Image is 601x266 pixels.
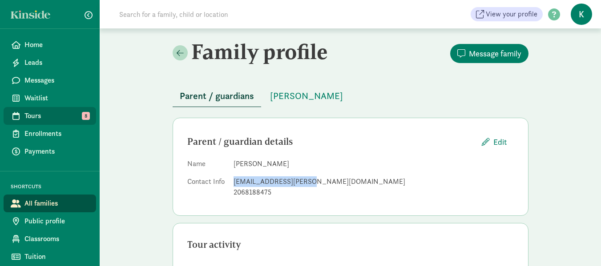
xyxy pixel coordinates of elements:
[4,230,96,248] a: Classrooms
[450,44,528,63] button: Message family
[4,248,96,266] a: Tuition
[24,146,89,157] span: Payments
[24,234,89,244] span: Classrooms
[4,125,96,143] a: Enrollments
[4,36,96,54] a: Home
[234,159,514,169] dd: [PERSON_NAME]
[270,89,343,103] span: [PERSON_NAME]
[114,5,363,23] input: Search for a family, child or location
[263,85,350,107] button: [PERSON_NAME]
[82,112,90,120] span: 8
[4,107,96,125] a: Tours 8
[24,75,89,86] span: Messages
[486,9,537,20] span: View your profile
[263,91,350,101] a: [PERSON_NAME]
[187,159,226,173] dt: Name
[24,57,89,68] span: Leads
[4,143,96,160] a: Payments
[493,136,507,148] span: Edit
[24,93,89,103] span: Waitlist
[24,251,89,262] span: Tuition
[4,212,96,230] a: Public profile
[173,91,261,101] a: Parent / guardians
[187,238,514,252] div: Tour activity
[173,85,261,107] button: Parent / guardians
[557,223,601,266] iframe: Chat Widget
[24,111,89,121] span: Tours
[180,89,254,103] span: Parent / guardians
[173,39,349,64] h2: Family profile
[24,216,89,226] span: Public profile
[4,54,96,71] a: Leads
[469,48,521,60] span: Message family
[234,176,514,187] div: [EMAIL_ADDRESS][PERSON_NAME][DOMAIN_NAME]
[24,40,89,50] span: Home
[234,187,514,198] div: 2068188475
[475,132,514,151] button: Edit
[187,135,475,149] div: Parent / guardian details
[571,4,592,25] span: K
[4,71,96,89] a: Messages
[471,7,543,21] a: View your profile
[4,89,96,107] a: Waitlist
[4,195,96,212] a: All families
[24,128,89,139] span: Enrollments
[187,176,226,201] dt: Contact Info
[24,198,89,209] span: All families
